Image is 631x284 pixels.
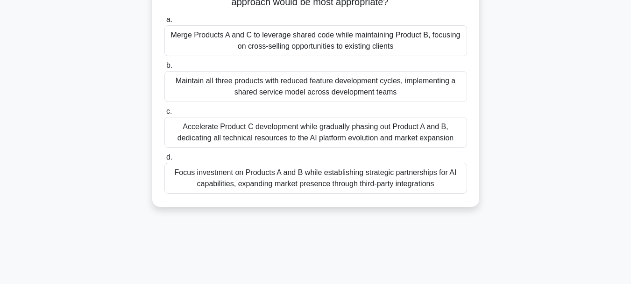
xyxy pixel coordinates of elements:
[166,15,172,23] span: a.
[164,25,467,56] div: Merge Products A and C to leverage shared code while maintaining Product B, focusing on cross-sel...
[164,163,467,194] div: Focus investment on Products A and B while establishing strategic partnerships for AI capabilitie...
[166,107,172,115] span: c.
[164,117,467,148] div: Accelerate Product C development while gradually phasing out Product A and B, dedicating all tech...
[166,153,172,161] span: d.
[166,61,172,69] span: b.
[164,71,467,102] div: Maintain all three products with reduced feature development cycles, implementing a shared servic...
